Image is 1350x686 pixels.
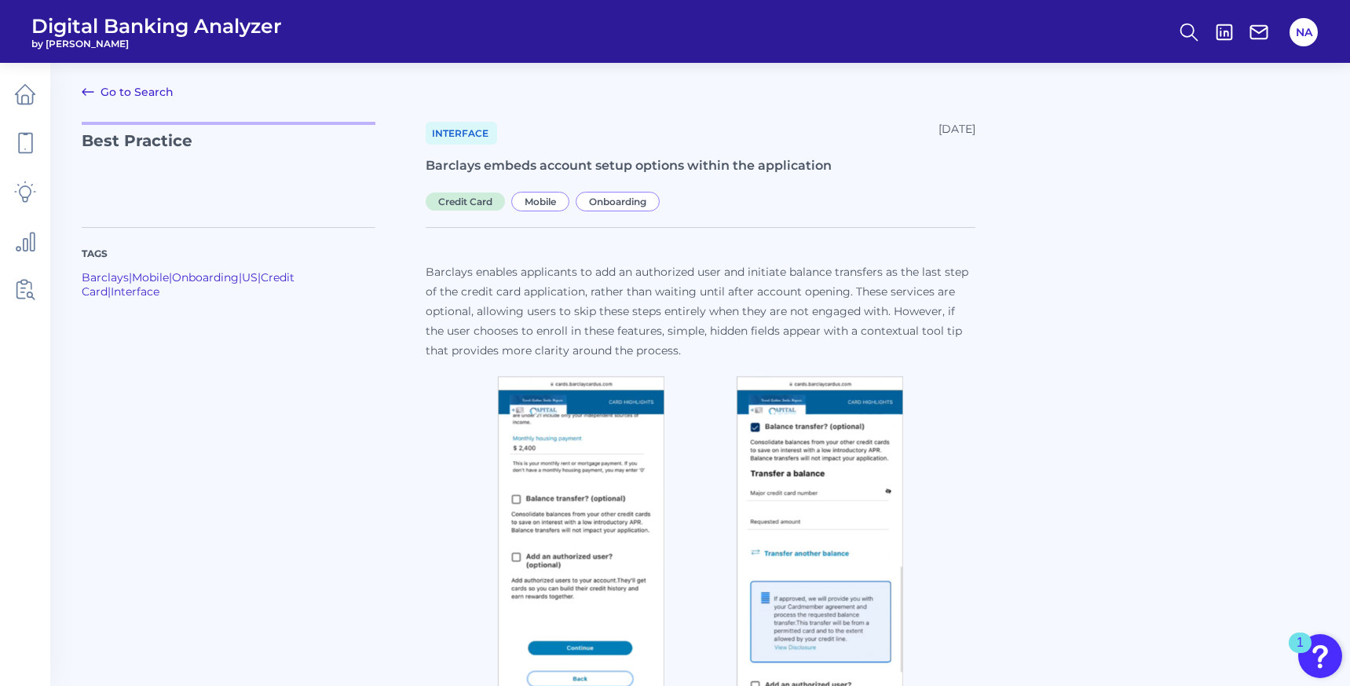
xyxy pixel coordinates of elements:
div: 1 [1297,643,1304,663]
span: | [239,270,242,284]
a: Go to Search [82,83,174,101]
a: US [242,270,258,284]
button: NA [1290,18,1318,46]
p: Barclays enables applicants to add an authorized user and initiate balance transfers as the last ... [426,262,975,361]
a: Onboarding [576,193,666,208]
a: Credit Card [82,270,295,299]
span: | [258,270,261,284]
span: | [108,284,111,299]
div: [DATE] [938,122,975,145]
h1: Barclays embeds account setup options within the application [426,157,975,175]
span: | [169,270,172,284]
a: Mobile [511,193,576,208]
span: by [PERSON_NAME] [31,38,282,50]
a: Mobile [132,270,169,284]
a: Barclays [82,270,129,284]
span: | [129,270,132,284]
span: Onboarding [576,192,660,211]
a: Onboarding [172,270,239,284]
a: Credit Card [426,193,511,208]
p: Tags [82,247,375,261]
a: Interface [426,122,497,145]
button: Open Resource Center, 1 new notification [1298,634,1342,678]
p: Best Practice [82,122,375,208]
a: Interface [111,284,159,299]
span: Credit Card [426,193,505,211]
span: Digital Banking Analyzer [31,14,282,38]
span: Mobile [511,192,569,211]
